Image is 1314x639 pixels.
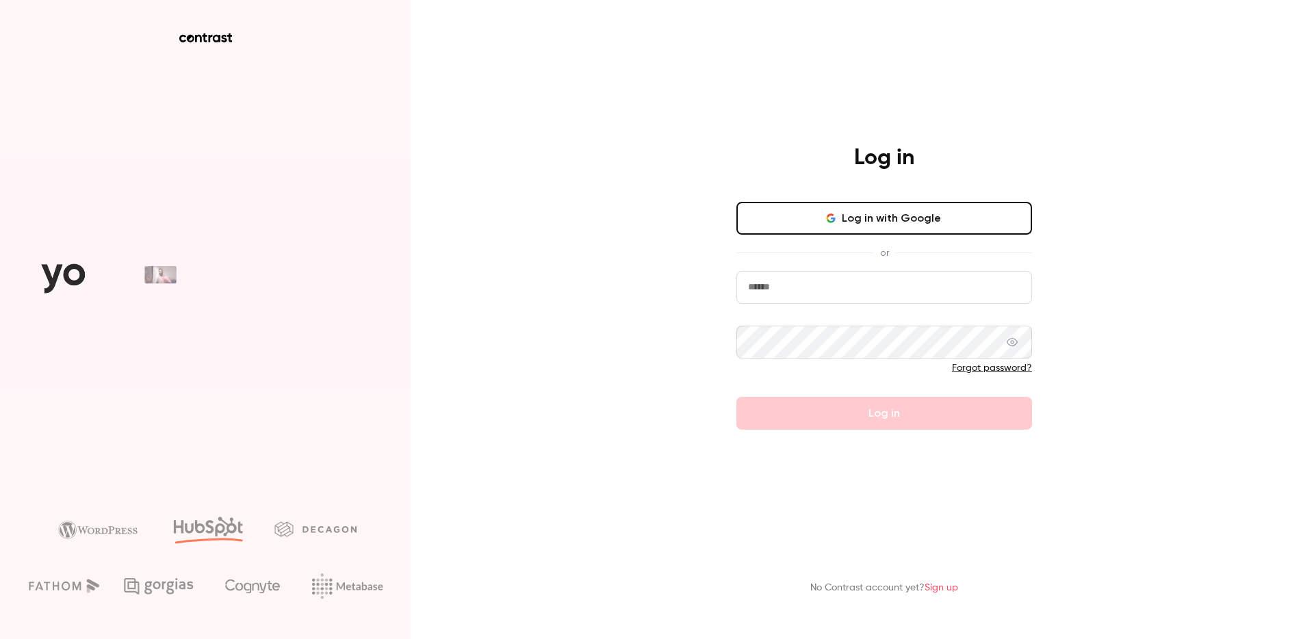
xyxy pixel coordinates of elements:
img: decagon [274,521,357,536]
a: Sign up [925,583,958,592]
span: or [873,246,896,260]
p: No Contrast account yet? [810,581,958,595]
button: Log in with Google [736,202,1032,235]
h4: Log in [854,144,914,172]
a: Forgot password? [952,363,1032,373]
